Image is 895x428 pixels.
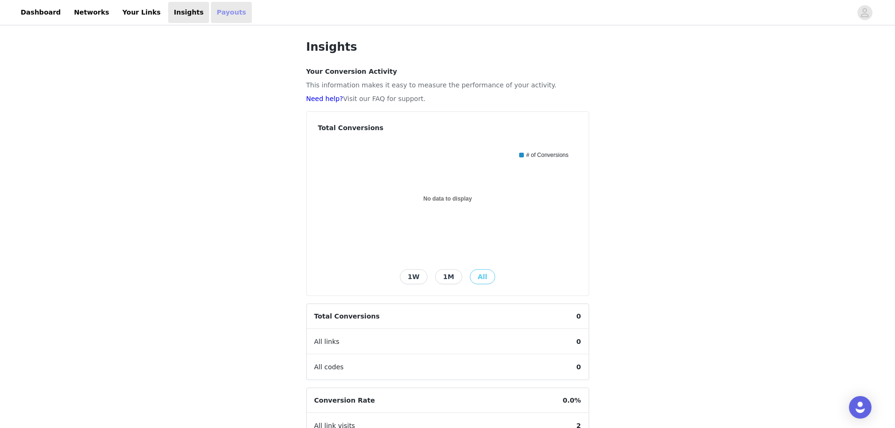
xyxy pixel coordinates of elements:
[569,355,589,380] span: 0
[423,195,472,202] text: No data to display
[435,269,462,284] button: 1M
[569,329,589,354] span: 0
[168,2,209,23] a: Insights
[526,152,568,158] text: # of Conversions
[306,95,343,102] a: Need help?
[470,269,495,284] button: All
[849,396,872,419] div: Open Intercom Messenger
[860,5,869,20] div: avatar
[569,304,589,329] span: 0
[306,80,589,90] p: This information makes it easy to measure the performance of your activity.
[306,67,589,77] h4: Your Conversion Activity
[318,123,577,133] h4: Total Conversions
[307,388,382,413] span: Conversion Rate
[307,329,347,354] span: All links
[15,2,66,23] a: Dashboard
[555,388,589,413] span: 0.0%
[306,94,589,104] p: Visit our FAQ for support.
[307,355,351,380] span: All codes
[117,2,166,23] a: Your Links
[400,269,428,284] button: 1W
[307,304,388,329] span: Total Conversions
[306,39,589,55] h1: Insights
[68,2,115,23] a: Networks
[211,2,252,23] a: Payouts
